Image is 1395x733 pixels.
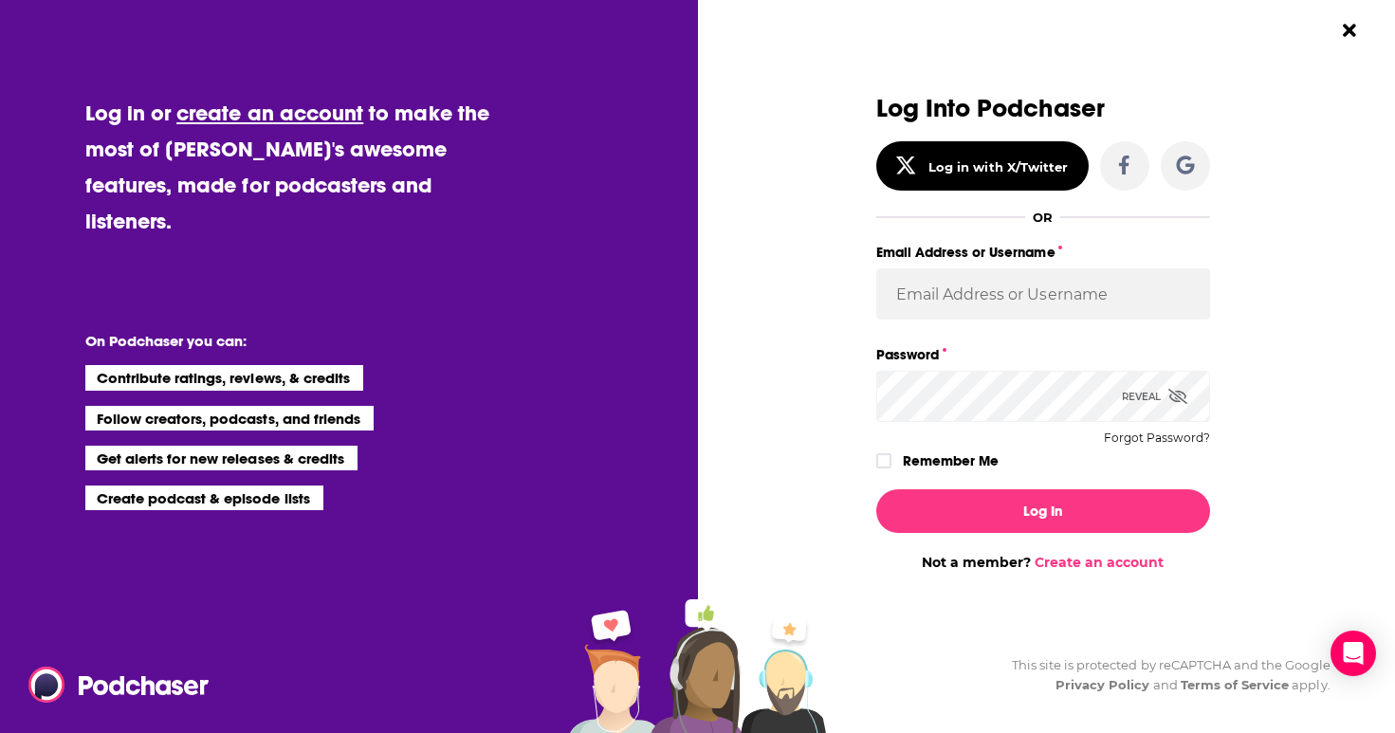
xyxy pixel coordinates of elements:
li: Follow creators, podcasts, and friends [85,406,375,431]
a: Create an account [1035,554,1164,571]
button: Log In [876,489,1210,533]
a: Terms of Service [1181,677,1290,692]
button: Forgot Password? [1104,431,1210,445]
li: On Podchaser you can: [85,332,465,350]
li: Contribute ratings, reviews, & credits [85,365,364,390]
a: Podchaser - Follow, Share and Rate Podcasts [28,667,195,703]
label: Password [876,342,1210,367]
h3: Log Into Podchaser [876,95,1210,122]
a: create an account [176,100,363,126]
div: OR [1033,210,1053,225]
button: Close Button [1331,12,1367,48]
div: Log in with X/Twitter [928,159,1068,174]
div: Reveal [1122,371,1187,422]
a: Privacy Policy [1055,677,1150,692]
div: Not a member? [876,554,1210,571]
button: Log in with X/Twitter [876,141,1089,191]
input: Email Address or Username [876,268,1210,320]
li: Get alerts for new releases & credits [85,446,358,470]
div: Open Intercom Messenger [1331,631,1376,676]
img: Podchaser - Follow, Share and Rate Podcasts [28,667,211,703]
li: Create podcast & episode lists [85,486,323,510]
label: Email Address or Username [876,240,1210,265]
div: This site is protected by reCAPTCHA and the Google and apply. [997,655,1331,695]
label: Remember Me [903,449,999,473]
